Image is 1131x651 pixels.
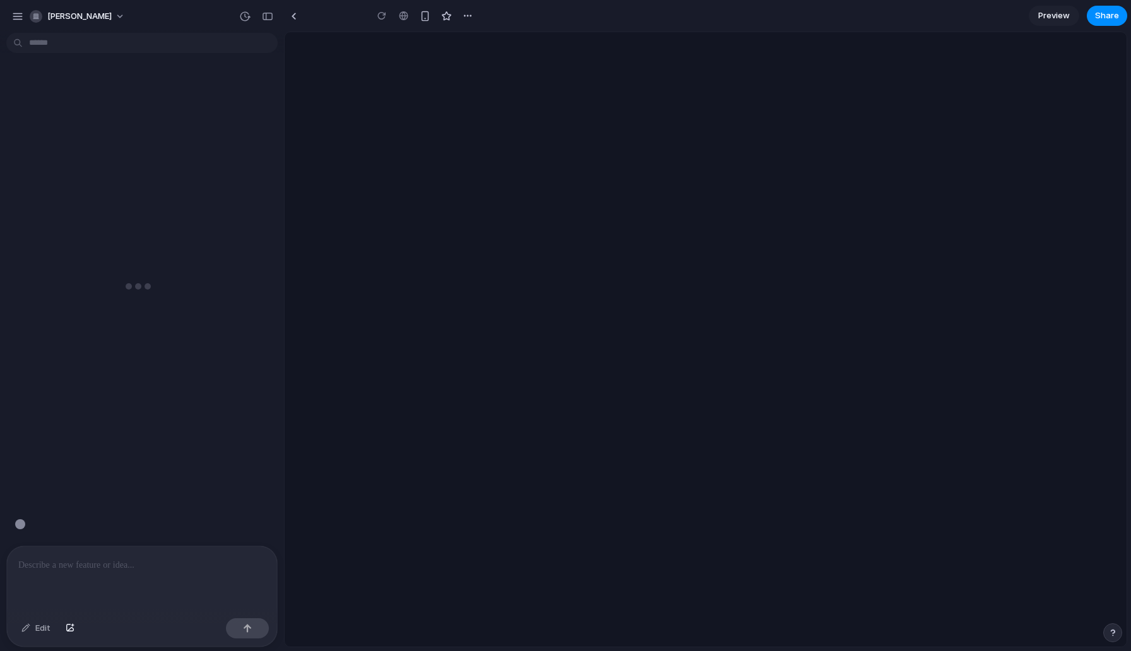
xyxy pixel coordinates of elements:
span: [PERSON_NAME] [47,10,112,23]
button: Share [1087,6,1127,26]
span: Share [1095,9,1119,22]
button: [PERSON_NAME] [25,6,131,26]
a: Preview [1029,6,1079,26]
span: Preview [1038,9,1070,22]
